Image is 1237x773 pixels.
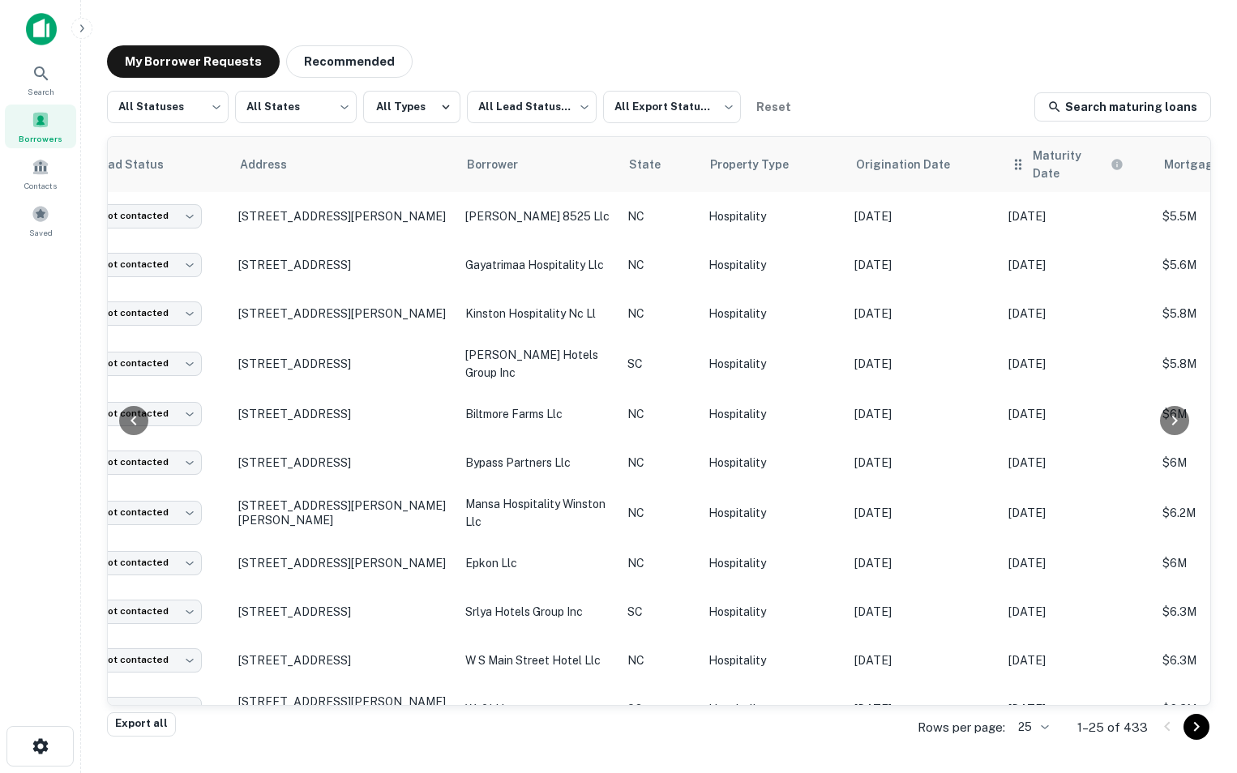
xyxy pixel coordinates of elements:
[856,155,971,174] span: Origination Date
[238,498,449,527] p: [STREET_ADDRESS][PERSON_NAME][PERSON_NAME]
[747,91,799,123] button: Reset
[465,603,611,621] p: srlya hotels group inc
[1008,603,1146,621] p: [DATE]
[238,556,449,570] p: [STREET_ADDRESS][PERSON_NAME]
[29,226,53,239] span: Saved
[1033,147,1107,182] h6: Maturity Date
[629,155,682,174] span: State
[603,86,741,128] div: All Export Statuses
[238,455,449,470] p: [STREET_ADDRESS]
[619,137,700,192] th: State
[708,700,838,718] p: Hospitality
[107,45,280,78] button: My Borrower Requests
[708,603,838,621] p: Hospitality
[627,355,692,373] p: SC
[26,13,57,45] img: capitalize-icon.png
[708,305,838,322] p: Hospitality
[467,86,597,128] div: All Lead Statuses
[1183,714,1209,740] button: Go to next page
[465,405,611,423] p: biltmore farms llc
[457,137,619,192] th: Borrower
[1000,137,1154,192] th: Maturity dates displayed may be estimated. Please contact the lender for the most accurate maturi...
[235,86,357,128] div: All States
[1008,256,1146,274] p: [DATE]
[708,554,838,572] p: Hospitality
[710,155,810,174] span: Property Type
[107,712,176,737] button: Export all
[5,105,76,148] a: Borrowers
[238,209,449,224] p: [STREET_ADDRESS][PERSON_NAME]
[238,604,449,619] p: [STREET_ADDRESS]
[627,256,692,274] p: NC
[286,45,413,78] button: Recommended
[5,199,76,242] a: Saved
[708,355,838,373] p: Hospitality
[238,694,449,724] p: [STREET_ADDRESS][PERSON_NAME][PERSON_NAME]
[854,700,992,718] p: [DATE]
[1033,147,1124,182] div: Maturity dates displayed may be estimated. Please contact the lender for the most accurate maturi...
[19,132,62,145] span: Borrowers
[627,405,692,423] p: NC
[5,58,76,101] a: Search
[1156,643,1237,721] iframe: Chat Widget
[1033,147,1145,182] span: Maturity dates displayed may be estimated. Please contact the lender for the most accurate maturi...
[854,554,992,572] p: [DATE]
[28,85,54,98] span: Search
[238,357,449,371] p: [STREET_ADDRESS]
[708,504,838,522] p: Hospitality
[465,700,611,718] p: ws21 llc
[846,137,1000,192] th: Origination Date
[1008,554,1146,572] p: [DATE]
[1008,651,1146,669] p: [DATE]
[465,305,611,322] p: kinston hospitality nc ll
[465,651,611,669] p: w s main street hotel llc
[84,137,230,192] th: Lead Status
[918,718,1005,737] p: Rows per page:
[363,91,460,123] button: All Types
[1008,454,1146,472] p: [DATE]
[854,504,992,522] p: [DATE]
[238,407,449,421] p: [STREET_ADDRESS]
[854,405,992,423] p: [DATE]
[1008,207,1146,225] p: [DATE]
[700,137,846,192] th: Property Type
[854,651,992,669] p: [DATE]
[627,603,692,621] p: SC
[1008,355,1146,373] p: [DATE]
[1034,92,1211,122] a: Search maturing loans
[627,504,692,522] p: NC
[1012,715,1051,739] div: 25
[1077,718,1148,737] p: 1–25 of 433
[627,554,692,572] p: NC
[627,651,692,669] p: NC
[238,653,449,668] p: [STREET_ADDRESS]
[230,137,457,192] th: Address
[627,700,692,718] p: SC
[708,454,838,472] p: Hospitality
[1008,700,1146,718] p: [DATE]
[465,207,611,225] p: [PERSON_NAME] 8525 llc
[708,405,838,423] p: Hospitality
[1008,405,1146,423] p: [DATE]
[854,305,992,322] p: [DATE]
[5,152,76,195] a: Contacts
[465,346,611,382] p: [PERSON_NAME] hotels group inc
[465,495,611,531] p: mansa hospitality winston llc
[1008,305,1146,322] p: [DATE]
[854,355,992,373] p: [DATE]
[240,155,308,174] span: Address
[708,207,838,225] p: Hospitality
[708,256,838,274] p: Hospitality
[708,651,838,669] p: Hospitality
[238,258,449,272] p: [STREET_ADDRESS]
[1008,504,1146,522] p: [DATE]
[627,305,692,322] p: NC
[627,454,692,472] p: NC
[238,306,449,321] p: [STREET_ADDRESS][PERSON_NAME]
[627,207,692,225] p: NC
[854,207,992,225] p: [DATE]
[465,554,611,572] p: epkon llc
